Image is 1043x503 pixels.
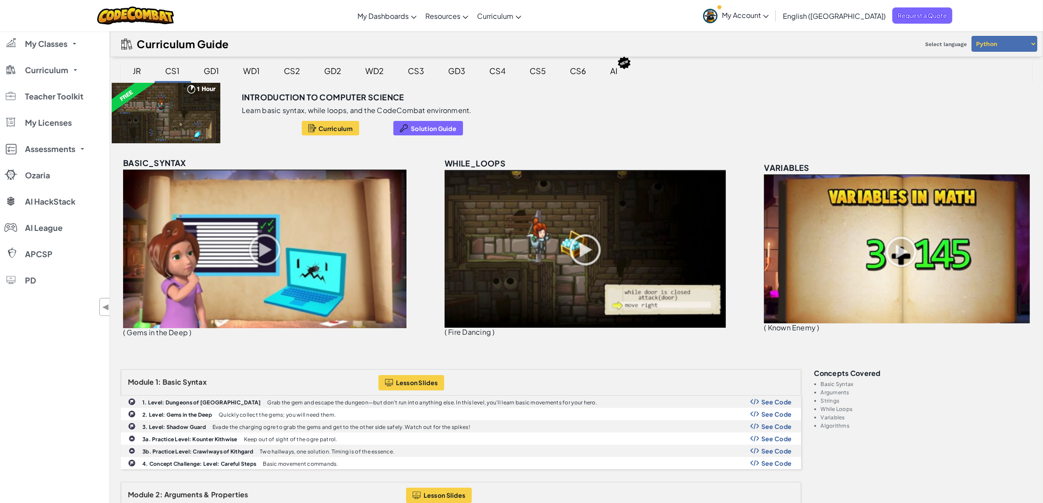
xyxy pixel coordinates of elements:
[212,424,470,430] p: Evade the charging ogre to grab the gems and get to the other side safely. Watch out for the spikes!
[783,11,886,21] span: English ([GEOGRAPHIC_DATA])
[421,4,473,28] a: Resources
[357,60,393,81] div: WD2
[123,328,125,337] span: (
[750,411,759,417] img: Show Code Logo
[448,327,491,337] span: Fire Dancing
[750,436,759,442] img: Show Code Logo
[121,420,801,432] a: 3. Level: Shadow Guard Evade the charging ogre to grab the gems and get to the other side safely....
[25,40,67,48] span: My Classes
[750,399,759,405] img: Show Code Logo
[164,490,248,499] span: Arguments & Properties
[128,447,135,454] img: IconPracticeLevel.svg
[318,125,353,132] span: Curriculum
[445,170,726,328] img: while_loops_unlocked.png
[764,163,810,173] span: variables
[123,158,186,168] span: basic_syntax
[242,106,472,115] p: Learn basic syntax, while loops, and the CodeCombat environment.
[761,423,792,430] span: See Code
[400,60,433,81] div: CS3
[821,390,1032,395] li: Arguments
[703,9,718,23] img: avatar
[778,4,890,28] a: English ([GEOGRAPHIC_DATA])
[121,39,132,50] img: IconCurriculumGuide.svg
[128,410,136,418] img: IconChallengeLevel.svg
[121,432,801,445] a: 3a. Practice Level: Kounter Kithwise Keep out of sight of the ogre patrol. Show Code Logo See Code
[128,398,136,406] img: IconChallengeLevel.svg
[219,412,336,418] p: Quickly collect the gems; you will need them.
[260,449,394,454] p: Two hallways, one solution. Timing is of the essence.
[699,2,773,29] a: My Account
[25,92,83,100] span: Teacher Toolkit
[276,60,309,81] div: CS2
[142,411,212,418] b: 2. Level: Gems in the Deep
[602,60,627,81] div: AI
[473,4,526,28] a: Curriculum
[750,448,759,454] img: Show Code Logo
[127,328,188,337] span: Gems in the Deep
[477,11,513,21] span: Curriculum
[768,323,816,332] span: Known Enemy
[156,377,161,386] span: 1:
[750,460,759,466] img: Show Code Logo
[521,60,555,81] div: CS5
[121,445,801,457] a: 3b. Practice Level: Crawlways of Kithgard Two hallways, one solution. Timing is of the essence. S...
[97,7,174,25] img: CodeCombat logo
[892,7,952,24] a: Request a Quote
[121,408,801,420] a: 2. Level: Gems in the Deep Quickly collect the gems; you will need them. Show Code Logo See Code
[492,327,495,337] span: )
[424,492,466,499] span: Lesson Slides
[242,91,404,104] h3: Introduction to Computer Science
[761,411,792,418] span: See Code
[137,38,229,50] h2: Curriculum Guide
[617,56,631,70] img: IconNew.svg
[357,11,409,21] span: My Dashboards
[25,171,50,179] span: Ozaria
[764,323,766,332] span: (
[128,490,154,499] span: Module
[102,301,110,313] span: ◀
[268,400,598,405] p: Grab the gem and escape the dungeon—but don’t run into anything else. In this level, you’ll learn...
[761,447,792,454] span: See Code
[157,60,189,81] div: CS1
[396,379,438,386] span: Lesson Slides
[393,121,463,135] button: Solution Guide
[121,396,801,408] a: 1. Level: Dungeons of [GEOGRAPHIC_DATA] Grab the gem and escape the dungeon—but don’t run into an...
[163,377,207,386] span: Basic Syntax
[761,460,792,467] span: See Code
[445,327,447,337] span: (
[411,125,456,132] span: Solution Guide
[562,60,595,81] div: CS6
[142,424,206,430] b: 3. Level: Shadow Guard
[821,381,1032,387] li: Basic Syntax
[128,435,135,442] img: IconPracticeLevel.svg
[406,488,472,503] a: Lesson Slides
[316,60,350,81] div: GD2
[25,119,72,127] span: My Licenses
[123,170,407,328] img: basic_syntax_unlocked.png
[425,11,460,21] span: Resources
[761,435,792,442] span: See Code
[142,460,256,467] b: 4. Concept Challenge: Level: Careful Steps
[378,375,445,390] button: Lesson Slides
[142,436,237,443] b: 3a. Practice Level: Kounter Kithwise
[25,66,68,74] span: Curriculum
[142,448,253,455] b: 3b. Practice Level: Crawlways of Kithgard
[440,60,474,81] div: GD3
[821,398,1032,404] li: Strings
[761,398,792,405] span: See Code
[817,323,820,332] span: )
[25,145,75,153] span: Assessments
[821,423,1032,429] li: Algorithms
[189,328,191,337] span: )
[445,158,506,168] span: while_loops
[25,198,75,205] span: AI HackStack
[128,377,154,386] span: Module
[25,224,63,232] span: AI League
[481,60,515,81] div: CS4
[121,457,801,469] a: 4. Concept Challenge: Level: Careful Steps Basic movement commands. Show Code Logo See Code
[195,60,228,81] div: GD1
